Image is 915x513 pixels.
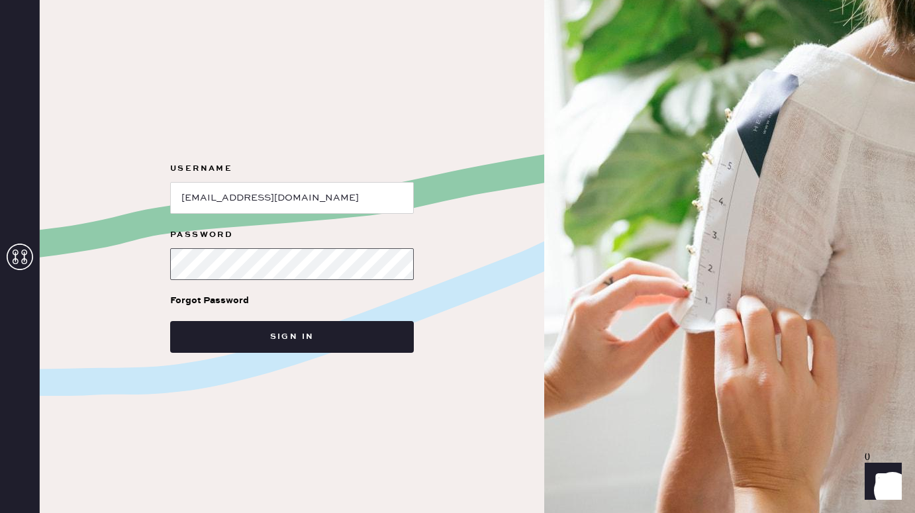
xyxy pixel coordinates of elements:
iframe: Front Chat [852,453,909,510]
button: Sign in [170,321,414,353]
label: Username [170,161,414,177]
div: Forgot Password [170,293,249,308]
a: Forgot Password [170,280,249,321]
input: e.g. john@doe.com [170,182,414,214]
label: Password [170,227,414,243]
